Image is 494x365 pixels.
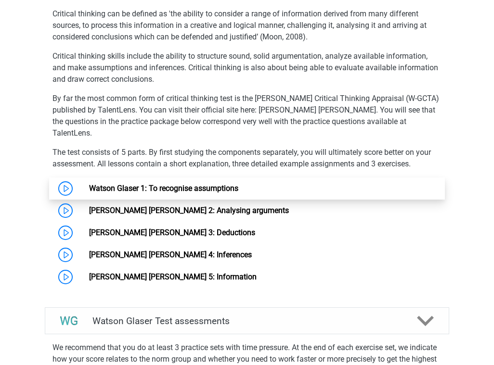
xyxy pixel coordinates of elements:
img: watson glaser test assessments [57,309,81,333]
a: assessments Watson Glaser Test assessments [41,307,453,334]
h4: Watson Glaser Test assessments [92,315,402,327]
a: Watson Glaser 1: To recognise assumptions [89,184,238,193]
a: [PERSON_NAME] [PERSON_NAME] 4: Inferences [89,250,252,259]
p: The test consists of 5 parts. By first studying the components separately, you will ultimately sc... [52,147,442,170]
a: [PERSON_NAME] [PERSON_NAME] 3: Deductions [89,228,255,237]
a: [PERSON_NAME] [PERSON_NAME] 2: Analysing arguments [89,206,289,215]
p: Critical thinking can be defined as 'the ability to consider a range of information derived from ... [52,8,442,43]
p: By far the most common form of critical thinking test is the [PERSON_NAME] Critical Thinking Appr... [52,93,442,139]
p: Critical thinking skills include the ability to structure sound, solid argumentation, analyze ava... [52,50,442,85]
a: [PERSON_NAME] [PERSON_NAME] 5: Information [89,272,257,281]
